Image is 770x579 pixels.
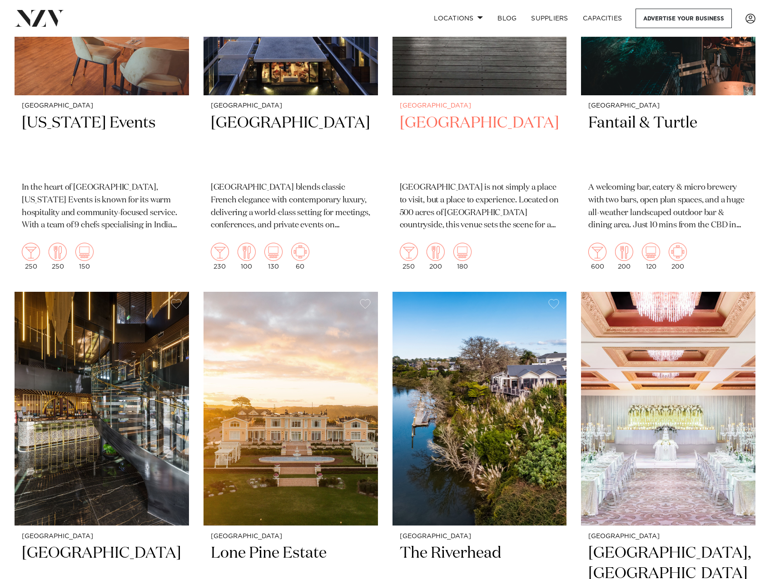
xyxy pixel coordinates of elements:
[238,243,256,270] div: 100
[291,243,309,270] div: 60
[211,243,229,270] div: 230
[22,182,182,232] p: In the heart of [GEOGRAPHIC_DATA], [US_STATE] Events is known for its warm hospitality and commun...
[453,243,472,270] div: 180
[588,533,748,540] small: [GEOGRAPHIC_DATA]
[524,9,575,28] a: SUPPLIERS
[427,243,445,270] div: 200
[291,243,309,261] img: meeting.png
[427,9,490,28] a: Locations
[75,243,94,261] img: theatre.png
[669,243,687,270] div: 200
[453,243,472,261] img: theatre.png
[211,533,371,540] small: [GEOGRAPHIC_DATA]
[22,103,182,109] small: [GEOGRAPHIC_DATA]
[211,182,371,232] p: [GEOGRAPHIC_DATA] blends classic French elegance with contemporary luxury, delivering a world-cla...
[615,243,633,270] div: 200
[490,9,524,28] a: BLOG
[642,243,660,270] div: 120
[238,243,256,261] img: dining.png
[576,9,630,28] a: Capacities
[75,243,94,270] div: 150
[264,243,283,270] div: 130
[400,103,560,109] small: [GEOGRAPHIC_DATA]
[22,113,182,174] h2: [US_STATE] Events
[400,243,418,261] img: cocktail.png
[588,113,748,174] h2: Fantail & Turtle
[264,243,283,261] img: theatre.png
[588,243,606,261] img: cocktail.png
[400,243,418,270] div: 250
[22,243,40,270] div: 250
[588,243,606,270] div: 600
[211,243,229,261] img: cocktail.png
[49,243,67,261] img: dining.png
[427,243,445,261] img: dining.png
[400,113,560,174] h2: [GEOGRAPHIC_DATA]
[49,243,67,270] div: 250
[588,182,748,232] p: A welcoming bar, eatery & micro brewery with two bars, open plan spaces, and a huge all-weather l...
[400,533,560,540] small: [GEOGRAPHIC_DATA]
[615,243,633,261] img: dining.png
[400,182,560,232] p: [GEOGRAPHIC_DATA] is not simply a place to visit, but a place to experience. Located on 500 acres...
[15,10,64,26] img: nzv-logo.png
[22,533,182,540] small: [GEOGRAPHIC_DATA]
[636,9,732,28] a: Advertise your business
[669,243,687,261] img: meeting.png
[211,103,371,109] small: [GEOGRAPHIC_DATA]
[642,243,660,261] img: theatre.png
[588,103,748,109] small: [GEOGRAPHIC_DATA]
[211,113,371,174] h2: [GEOGRAPHIC_DATA]
[22,243,40,261] img: cocktail.png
